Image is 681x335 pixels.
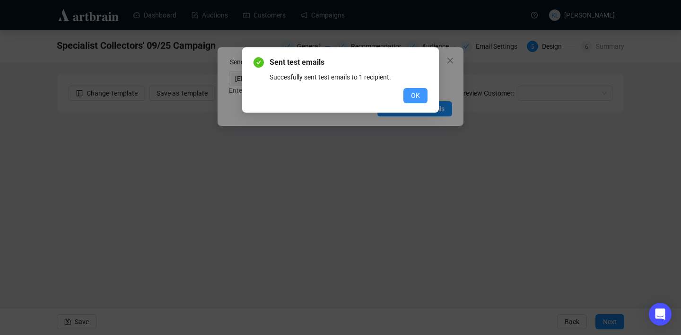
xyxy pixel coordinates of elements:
button: OK [403,88,428,103]
span: Sent test emails [270,57,428,68]
div: Succesfully sent test emails to 1 recipient. [270,72,428,82]
span: OK [411,90,420,101]
span: check-circle [253,57,264,68]
div: Open Intercom Messenger [649,303,672,326]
